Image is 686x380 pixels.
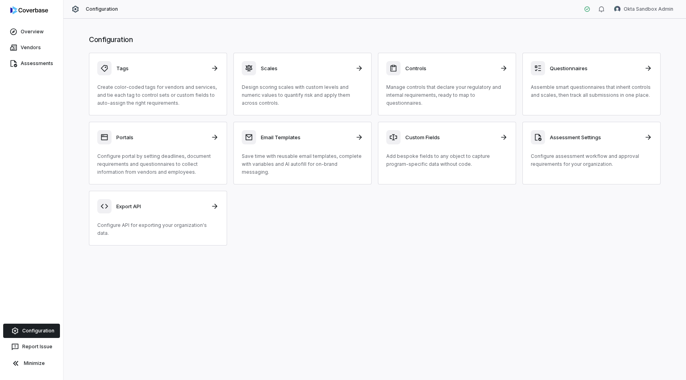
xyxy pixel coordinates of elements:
[386,83,508,107] p: Manage controls that declare your regulatory and internal requirements, ready to map to questionn...
[550,65,640,72] h3: Questionnaires
[261,65,351,72] h3: Scales
[624,6,673,12] span: Okta Sandbox Admin
[261,134,351,141] h3: Email Templates
[609,3,678,15] button: Okta Sandbox Admin avatarOkta Sandbox Admin
[405,134,495,141] h3: Custom Fields
[242,152,363,176] p: Save time with reusable email templates, complete with variables and AI autofill for on-brand mes...
[378,122,516,184] a: Custom FieldsAdd bespoke fields to any object to capture program-specific data without code.
[531,83,652,99] p: Assemble smart questionnaires that inherit controls and scales, then track all submissions in one...
[116,134,206,141] h3: Portals
[10,6,48,14] img: logo-D7KZi-bG.svg
[522,122,661,184] a: Assessment SettingsConfigure assessment workflow and approval requirements for your organization.
[116,203,206,210] h3: Export API
[3,355,60,371] button: Minimize
[86,6,118,12] span: Configuration
[89,191,227,246] a: Export APIConfigure API for exporting your organization's data.
[405,65,495,72] h3: Controls
[2,56,62,71] a: Assessments
[233,122,372,184] a: Email TemplatesSave time with reusable email templates, complete with variables and AI autofill f...
[386,152,508,168] p: Add bespoke fields to any object to capture program-specific data without code.
[97,83,219,107] p: Create color-coded tags for vendors and services, and tie each tag to control sets or custom fiel...
[89,53,227,115] a: TagsCreate color-coded tags for vendors and services, and tie each tag to control sets or custom ...
[378,53,516,115] a: ControlsManage controls that declare your regulatory and internal requirements, ready to map to q...
[550,134,640,141] h3: Assessment Settings
[233,53,372,115] a: ScalesDesign scoring scales with custom levels and numeric values to quantify risk and apply them...
[3,324,60,338] a: Configuration
[614,6,620,12] img: Okta Sandbox Admin avatar
[531,152,652,168] p: Configure assessment workflow and approval requirements for your organization.
[89,122,227,184] a: PortalsConfigure portal by setting deadlines, document requirements and questionnaires to collect...
[2,25,62,39] a: Overview
[3,340,60,354] button: Report Issue
[97,221,219,237] p: Configure API for exporting your organization's data.
[116,65,206,72] h3: Tags
[2,40,62,55] a: Vendors
[89,35,661,45] h1: Configuration
[97,152,219,176] p: Configure portal by setting deadlines, document requirements and questionnaires to collect inform...
[242,83,363,107] p: Design scoring scales with custom levels and numeric values to quantify risk and apply them acros...
[522,53,661,115] a: QuestionnairesAssemble smart questionnaires that inherit controls and scales, then track all subm...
